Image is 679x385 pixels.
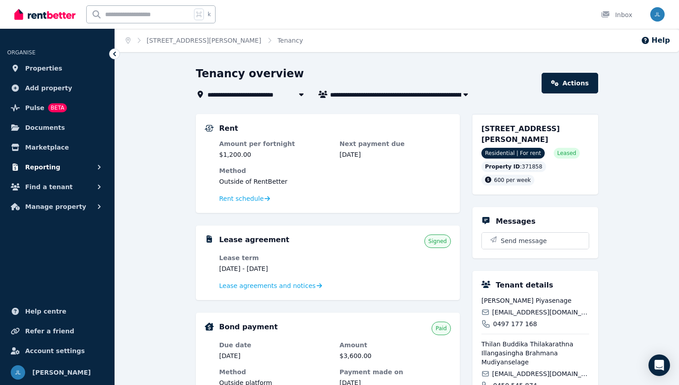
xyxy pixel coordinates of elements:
[496,280,553,291] h5: Tenant details
[219,194,270,203] a: Rent schedule
[339,367,451,376] dt: Payment made on
[25,122,65,133] span: Documents
[219,235,289,245] h5: Lease agreement
[492,369,589,378] span: [EMAIL_ADDRESS][DOMAIN_NAME]
[219,150,331,159] dd: $1,200.00
[219,281,322,290] a: Lease agreements and notices
[7,59,107,77] a: Properties
[481,161,546,172] div: : 371858
[48,103,67,112] span: BETA
[25,162,60,173] span: Reporting
[7,49,35,56] span: ORGANISE
[542,73,598,93] a: Actions
[7,79,107,97] a: Add property
[219,194,264,203] span: Rent schedule
[219,123,238,134] h5: Rent
[494,177,531,183] span: 600 per week
[648,354,670,376] div: Open Intercom Messenger
[339,341,451,350] dt: Amount
[436,325,447,332] span: Paid
[219,351,331,360] dd: [DATE]
[115,29,314,52] nav: Breadcrumb
[219,322,278,332] h5: Bond payment
[481,148,545,159] span: Residential | For rent
[493,319,537,328] span: 0497 177 168
[25,142,69,153] span: Marketplace
[650,7,665,22] img: Jonathan Ly
[501,236,547,245] span: Send message
[496,216,535,227] h5: Messages
[25,326,74,336] span: Refer a friend
[207,11,211,18] span: k
[339,139,451,148] dt: Next payment due
[196,66,304,81] h1: Tenancy overview
[219,177,451,186] dd: Outside of RentBetter
[219,264,331,273] dd: [DATE] - [DATE]
[25,63,62,74] span: Properties
[205,323,214,331] img: Bond Details
[7,198,107,216] button: Manage property
[7,302,107,320] a: Help centre
[219,367,331,376] dt: Method
[339,351,451,360] dd: $3,600.00
[641,35,670,46] button: Help
[219,166,451,175] dt: Method
[32,367,91,378] span: [PERSON_NAME]
[25,201,86,212] span: Manage property
[557,150,576,157] span: Leased
[601,10,632,19] div: Inbox
[278,36,303,45] span: Tenancy
[147,37,261,44] a: [STREET_ADDRESS][PERSON_NAME]
[481,340,589,367] span: Thilan Buddika Thilakarathna Illangasingha Brahmana Mudiyanselage
[492,308,589,317] span: [EMAIL_ADDRESS][DOMAIN_NAME]
[7,119,107,137] a: Documents
[25,83,72,93] span: Add property
[25,181,73,192] span: Find a tenant
[7,158,107,176] button: Reporting
[219,139,331,148] dt: Amount per fortnight
[481,124,560,144] span: [STREET_ADDRESS][PERSON_NAME]
[7,178,107,196] button: Find a tenant
[7,342,107,360] a: Account settings
[485,163,520,170] span: Property ID
[481,296,589,305] span: [PERSON_NAME] Piyasenage
[482,233,589,249] button: Send message
[428,238,447,245] span: Signed
[339,150,451,159] dd: [DATE]
[205,125,214,132] img: Rental Payments
[7,99,107,117] a: PulseBETA
[25,345,85,356] span: Account settings
[25,102,44,113] span: Pulse
[219,341,331,350] dt: Due date
[7,138,107,156] a: Marketplace
[7,322,107,340] a: Refer a friend
[25,306,66,317] span: Help centre
[14,8,75,21] img: RentBetter
[219,253,331,262] dt: Lease term
[11,365,25,380] img: Jonathan Ly
[219,281,316,290] span: Lease agreements and notices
